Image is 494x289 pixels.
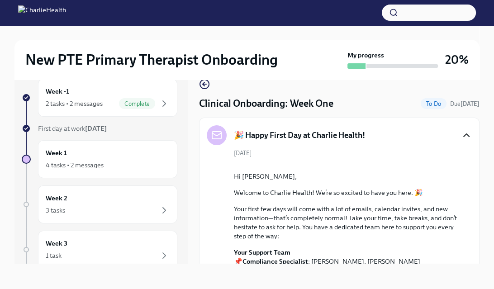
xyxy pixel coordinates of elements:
[450,99,480,108] span: October 11th, 2025 10:00
[421,100,446,107] span: To Do
[445,52,469,68] h3: 20%
[234,172,457,181] p: Hi [PERSON_NAME],
[461,100,480,107] strong: [DATE]
[46,193,67,203] h6: Week 2
[242,257,308,265] strong: Compliance Specialist
[22,140,177,178] a: Week 14 tasks • 2 messages
[234,188,457,197] p: Welcome to Charlie Health! We’re so excited to have you here. 🎉
[234,248,290,256] strong: Your Support Team
[347,51,384,60] strong: My progress
[46,148,67,158] h6: Week 1
[46,206,65,215] div: 3 tasks
[46,86,69,96] h6: Week -1
[46,161,104,170] div: 4 tasks • 2 messages
[199,97,333,110] h4: Clinical Onboarding: Week One
[25,51,278,69] h2: New PTE Primary Therapist Onboarding
[22,185,177,223] a: Week 23 tasks
[450,100,480,107] span: Due
[85,124,107,133] strong: [DATE]
[46,238,67,248] h6: Week 3
[22,79,177,117] a: Week -12 tasks • 2 messagesComplete
[22,231,177,269] a: Week 31 task
[234,149,252,157] span: [DATE]
[38,124,107,133] span: First day at work
[119,100,155,107] span: Complete
[22,124,177,133] a: First day at work[DATE]
[18,5,66,20] img: CharlieHealth
[234,204,457,241] p: Your first few days will come with a lot of emails, calendar invites, and new information—that’s ...
[46,251,62,260] div: 1 task
[234,130,365,141] h5: 🎉 Happy First Day at Charlie Health!
[46,99,103,108] div: 2 tasks • 2 messages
